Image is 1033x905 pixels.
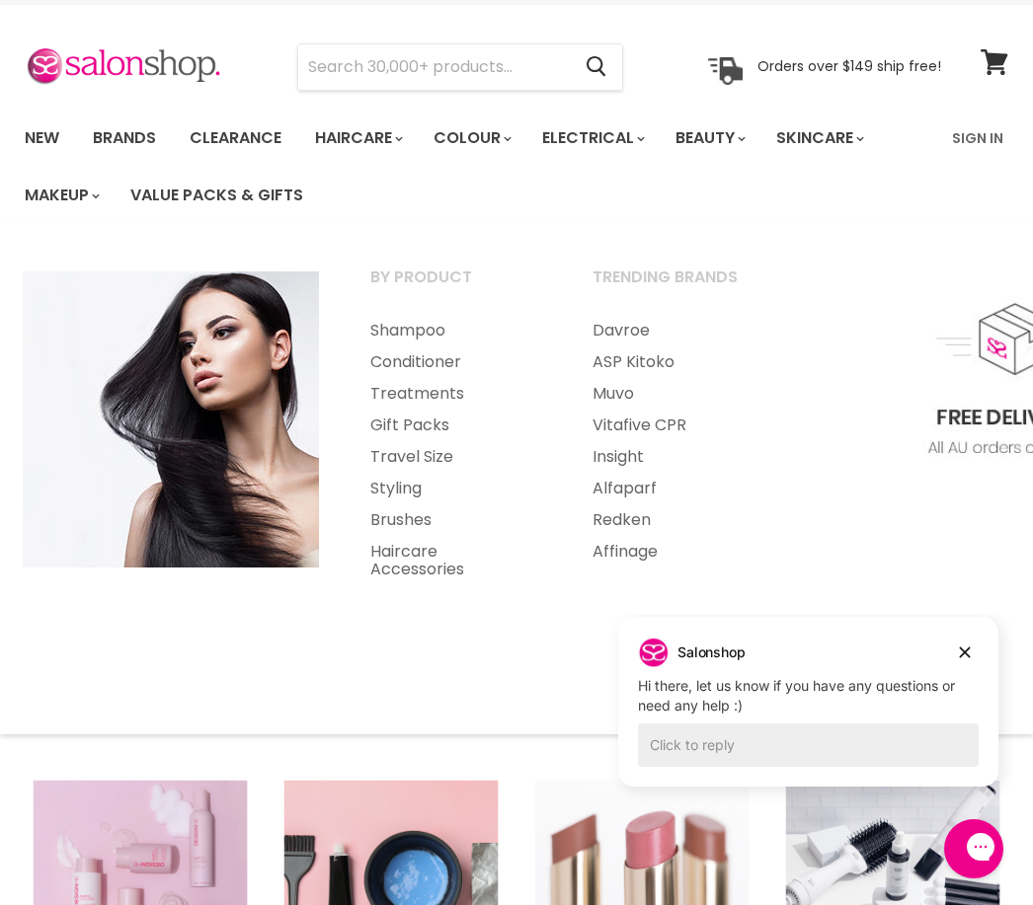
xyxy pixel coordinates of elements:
[940,117,1015,159] a: Sign In
[346,315,564,585] ul: Main menu
[568,504,786,536] a: Redken
[346,504,564,536] a: Brushes
[346,536,564,585] a: Haircare Accessories
[116,175,318,216] a: Value Packs & Gifts
[300,117,415,159] a: Haircare
[568,315,786,567] ul: Main menu
[568,536,786,567] a: Affinage
[346,410,564,441] a: Gift Packs
[346,262,564,311] a: By Product
[568,473,786,504] a: Alfaparf
[568,315,786,346] a: Davroe
[346,441,564,473] a: Travel Size
[346,346,564,378] a: Conditioner
[568,410,786,441] a: Vitafive CPR
[10,110,940,224] ul: Main menu
[568,378,786,410] a: Muvo
[761,117,876,159] a: Skincare
[568,441,786,473] a: Insight
[297,43,623,91] form: Product
[934,812,1013,885] iframe: Gorgias live chat messenger
[603,614,1013,816] iframe: Gorgias live chat campaigns
[757,57,941,75] p: Orders over $149 ship free!
[10,175,112,216] a: Makeup
[568,262,786,311] a: Trending Brands
[419,117,523,159] a: Colour
[346,473,564,504] a: Styling
[175,117,296,159] a: Clearance
[10,117,74,159] a: New
[346,315,564,346] a: Shampoo
[570,44,622,90] button: Search
[346,378,564,410] a: Treatments
[78,117,171,159] a: Brands
[527,117,657,159] a: Electrical
[661,117,757,159] a: Beauty
[298,44,570,90] input: Search
[568,346,786,378] a: ASP Kitoko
